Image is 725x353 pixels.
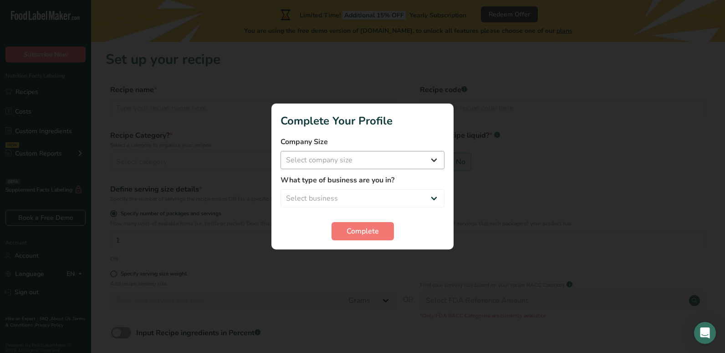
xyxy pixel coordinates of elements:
span: Complete [347,226,379,237]
h1: Complete Your Profile [281,113,444,129]
label: What type of business are you in? [281,175,444,186]
label: Company Size [281,136,444,147]
button: Complete [332,222,394,240]
div: Open Intercom Messenger [694,322,716,344]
